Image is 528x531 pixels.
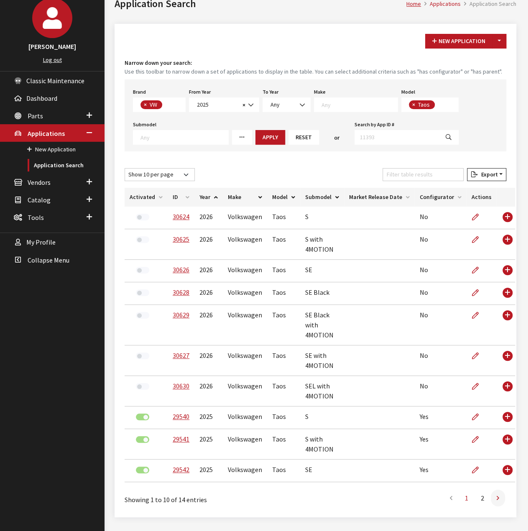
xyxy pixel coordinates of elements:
[475,490,490,506] a: 2
[125,67,506,76] small: Use this toolbar to narrow down a set of applications to display in the table. You can select add...
[43,56,62,64] a: Log out
[497,406,515,429] td: Use Enter key to show more/less
[173,265,189,274] a: 30626
[267,305,300,345] td: Taos
[497,429,515,460] td: Use Enter key to show more/less
[472,260,486,281] a: Edit Application
[267,406,300,429] td: Taos
[300,282,344,305] td: SE Black
[300,229,344,260] td: S with 4MOTION
[300,429,344,460] td: S with 4MOTION
[267,188,300,207] th: Model: activate to sort column ascending
[194,305,223,345] td: 2026
[477,171,497,178] span: Export
[409,100,417,109] button: Remove item
[300,207,344,229] td: S
[194,260,223,282] td: 2026
[383,168,464,181] input: Filter table results
[173,435,189,443] a: 29541
[300,406,344,429] td: S
[270,101,280,108] span: Any
[267,207,300,229] td: Taos
[133,121,156,128] label: Submodel
[355,121,394,128] label: Search by App ID #
[140,100,162,109] li: VW
[267,429,300,460] td: Taos
[267,260,300,282] td: Taos
[415,429,467,460] td: Yes
[417,101,432,108] span: Taos
[28,178,51,186] span: Vendors
[194,376,223,406] td: 2026
[149,101,159,108] span: VW
[415,260,467,282] td: No
[467,168,506,181] button: Export
[140,100,149,109] button: Remove item
[267,345,300,376] td: Taos
[267,282,300,305] td: Taos
[8,41,96,51] h3: [PERSON_NAME]
[26,77,84,85] span: Classic Maintenance
[497,260,515,282] td: Use Enter key to show more/less
[194,282,223,305] td: 2026
[194,406,223,429] td: 2025
[189,88,211,96] label: From Year
[415,460,467,482] td: Yes
[194,460,223,482] td: 2025
[28,213,44,222] span: Tools
[125,489,278,505] div: Showing 1 to 10 of 14 entries
[472,282,486,303] a: Edit Application
[223,345,267,376] td: Volkswagen
[415,188,467,207] th: Configurator: activate to sort column ascending
[497,376,515,406] td: Use Enter key to show more/less
[173,412,189,421] a: 29540
[240,100,245,110] button: Remove all items
[321,101,398,108] textarea: Search
[140,133,228,141] textarea: Search
[267,229,300,260] td: Taos
[415,345,467,376] td: No
[28,129,65,138] span: Applications
[401,88,415,96] label: Model
[415,376,467,406] td: No
[223,460,267,482] td: Volkswagen
[288,130,319,145] button: Reset
[194,207,223,229] td: 2026
[194,429,223,460] td: 2025
[355,130,439,145] input: 11393
[472,345,486,366] a: Edit Application
[497,305,515,345] td: Use Enter key to show more/less
[173,212,189,221] a: 30624
[409,100,435,109] li: Taos
[223,305,267,345] td: Volkswagen
[415,305,467,345] td: No
[133,88,146,96] label: Brand
[415,207,467,229] td: No
[223,188,267,207] th: Make: activate to sort column ascending
[467,188,497,207] th: Actions
[334,133,339,142] span: or
[314,88,326,96] label: Make
[472,305,486,326] a: Edit Application
[415,282,467,305] td: No
[26,238,56,247] span: My Profile
[125,188,168,207] th: Activated: activate to sort column ascending
[268,100,305,109] span: Any
[223,376,267,406] td: Volkswagen
[300,260,344,282] td: SE
[415,229,467,260] td: No
[173,235,189,243] a: 30625
[472,229,486,250] a: Edit Application
[415,406,467,429] td: Yes
[497,345,515,376] td: Use Enter key to show more/less
[497,282,515,305] td: Use Enter key to show more/less
[28,256,69,264] span: Collapse Menu
[223,406,267,429] td: Volkswagen
[472,376,486,397] a: Edit Application
[472,460,486,480] a: Edit Application
[344,188,415,207] th: Market Release Date: activate to sort column ascending
[255,130,285,145] button: Apply
[267,376,300,406] td: Taos
[194,188,223,207] th: Year: activate to sort column ascending
[194,100,240,109] span: 2025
